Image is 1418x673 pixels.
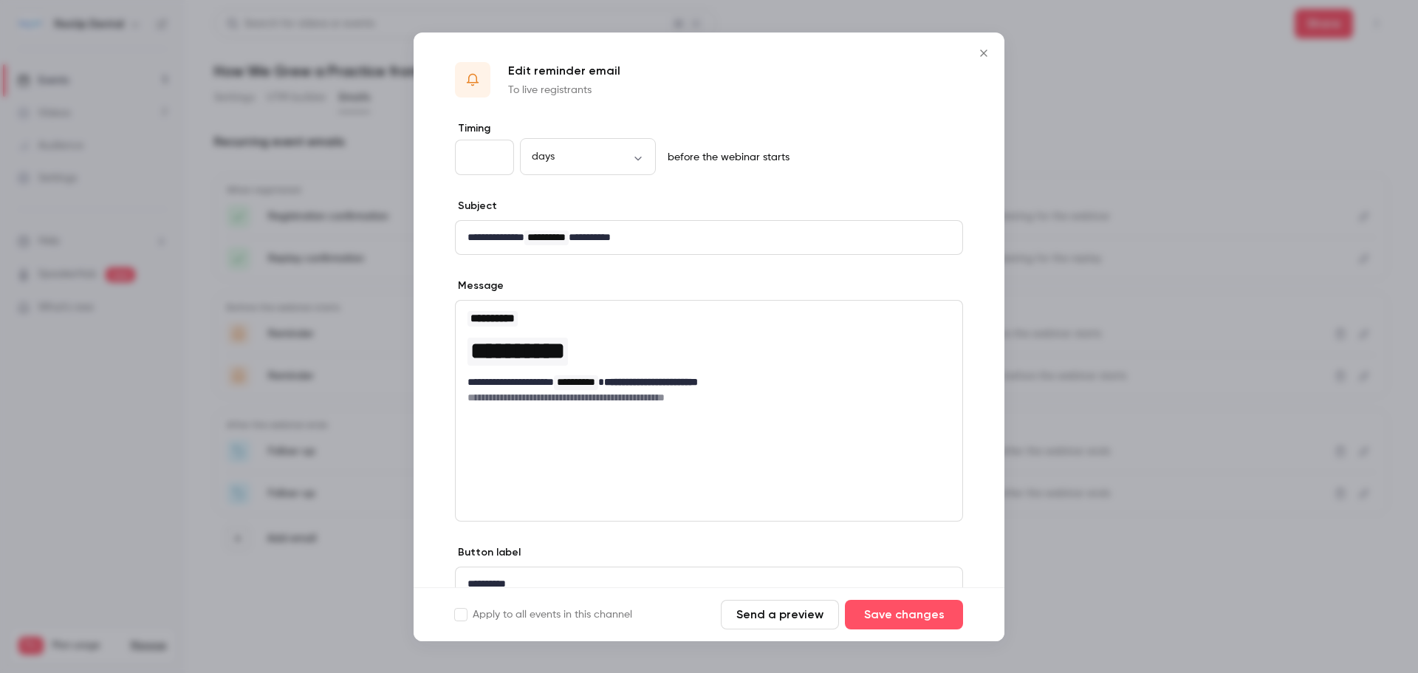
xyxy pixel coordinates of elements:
[508,83,620,98] p: To live registrants
[508,62,620,80] p: Edit reminder email
[455,545,521,560] label: Button label
[456,221,962,254] div: editor
[455,607,632,622] label: Apply to all events in this channel
[455,279,504,293] label: Message
[520,149,656,164] div: days
[721,600,839,629] button: Send a preview
[969,38,999,68] button: Close
[845,600,963,629] button: Save changes
[455,199,497,213] label: Subject
[662,150,790,165] p: before the webinar starts
[455,121,963,136] label: Timing
[456,301,962,414] div: editor
[456,567,962,601] div: editor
